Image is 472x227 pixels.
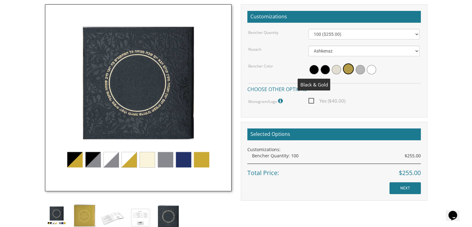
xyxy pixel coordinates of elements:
span: $255.00 [405,153,421,159]
span: $255.00 [399,169,421,178]
label: Monogram/Logo [248,97,284,105]
h4: Choose other options [247,83,421,94]
img: simchonim-square-gold.jpg [73,204,96,227]
h2: Selected Options [247,128,421,140]
label: Bencher Color [248,63,273,69]
input: NEXT [389,182,421,194]
label: Bencher Quantity [248,30,278,35]
div: Bencher Quantity: 100 [252,153,421,159]
div: Customizations: [247,146,421,153]
img: simchonim_round_emboss.jpg [45,4,232,191]
iframe: chat widget [446,202,466,221]
img: simchonim_round_emboss.jpg [45,204,68,227]
h2: Customizations [247,11,421,23]
label: Nusach [248,47,261,52]
span: Yes ($40.00) [308,97,345,105]
div: Total Price: [247,164,421,178]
